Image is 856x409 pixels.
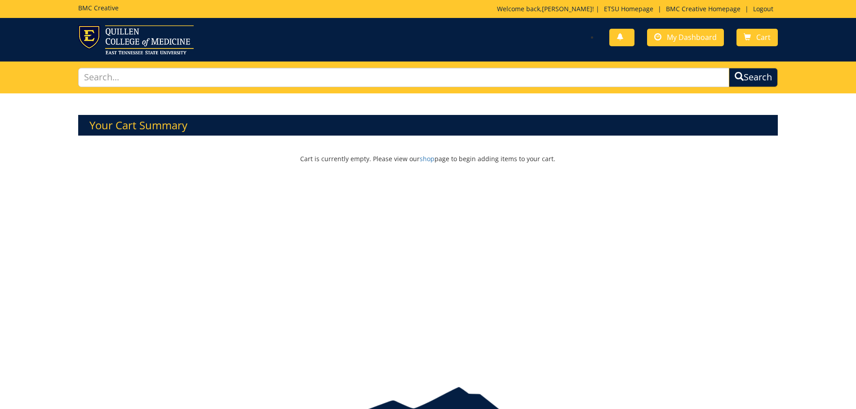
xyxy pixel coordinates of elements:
a: Cart [736,29,778,46]
a: [PERSON_NAME] [542,4,592,13]
span: My Dashboard [667,32,717,42]
p: Welcome back, ! | | | [497,4,778,13]
img: ETSU logo [78,25,194,54]
h5: BMC Creative [78,4,119,11]
h3: Your Cart Summary [78,115,778,136]
a: My Dashboard [647,29,724,46]
a: shop [420,154,435,163]
a: BMC Creative Homepage [661,4,745,13]
button: Search [729,68,778,87]
span: Cart [756,32,771,42]
input: Search... [78,68,730,87]
p: Cart is currently empty. Please view our page to begin adding items to your cart. [78,140,778,178]
a: Logout [749,4,778,13]
a: ETSU Homepage [599,4,658,13]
